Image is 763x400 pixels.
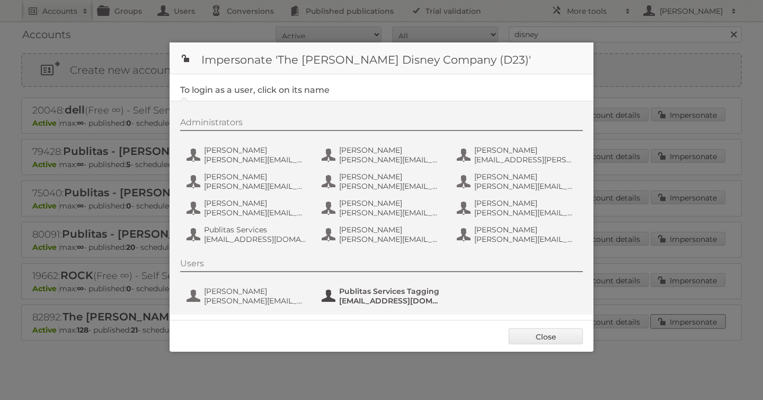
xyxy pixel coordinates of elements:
[456,171,580,192] button: [PERSON_NAME] [PERSON_NAME][EMAIL_ADDRESS][DOMAIN_NAME]
[339,234,442,244] span: [PERSON_NAME][EMAIL_ADDRESS][PERSON_NAME][DOMAIN_NAME]
[474,234,577,244] span: [PERSON_NAME][EMAIL_ADDRESS][PERSON_NAME][DOMAIN_NAME]
[185,197,310,219] button: [PERSON_NAME] [PERSON_NAME][EMAIL_ADDRESS][PERSON_NAME][DOMAIN_NAME]
[204,225,307,234] span: Publitas Services
[474,145,577,155] span: [PERSON_NAME]
[339,208,442,218] span: [PERSON_NAME][EMAIL_ADDRESS][PERSON_NAME][DOMAIN_NAME]
[474,155,577,164] span: [EMAIL_ADDRESS][PERSON_NAME][DOMAIN_NAME]
[185,224,310,245] button: Publitas Services [EMAIL_ADDRESS][DOMAIN_NAME]
[204,198,307,208] span: [PERSON_NAME]
[204,208,307,218] span: [PERSON_NAME][EMAIL_ADDRESS][PERSON_NAME][DOMAIN_NAME]
[204,172,307,181] span: [PERSON_NAME]
[339,225,442,234] span: [PERSON_NAME]
[456,224,580,245] button: [PERSON_NAME] [PERSON_NAME][EMAIL_ADDRESS][PERSON_NAME][DOMAIN_NAME]
[321,197,445,219] button: [PERSON_NAME] [PERSON_NAME][EMAIL_ADDRESS][PERSON_NAME][DOMAIN_NAME]
[321,224,445,245] button: [PERSON_NAME] [PERSON_NAME][EMAIL_ADDRESS][PERSON_NAME][DOMAIN_NAME]
[339,296,442,306] span: [EMAIL_ADDRESS][DOMAIN_NAME]
[204,234,307,244] span: [EMAIL_ADDRESS][DOMAIN_NAME]
[474,225,577,234] span: [PERSON_NAME]
[180,258,583,272] div: Users
[204,296,307,306] span: [PERSON_NAME][EMAIL_ADDRESS][PERSON_NAME][DOMAIN_NAME]
[339,145,442,155] span: [PERSON_NAME]
[339,198,442,208] span: [PERSON_NAME]
[170,42,593,74] h1: Impersonate 'The [PERSON_NAME] Disney Company (D23)'
[185,171,310,192] button: [PERSON_NAME] [PERSON_NAME][EMAIL_ADDRESS][PERSON_NAME][DOMAIN_NAME]
[204,155,307,164] span: [PERSON_NAME][EMAIL_ADDRESS][PERSON_NAME][DOMAIN_NAME]
[339,155,442,164] span: [PERSON_NAME][EMAIL_ADDRESS][DOMAIN_NAME]
[321,144,445,166] button: [PERSON_NAME] [PERSON_NAME][EMAIL_ADDRESS][DOMAIN_NAME]
[456,197,580,219] button: [PERSON_NAME] [PERSON_NAME][EMAIL_ADDRESS][PERSON_NAME][DOMAIN_NAME]
[474,172,577,181] span: [PERSON_NAME]
[204,181,307,191] span: [PERSON_NAME][EMAIL_ADDRESS][PERSON_NAME][DOMAIN_NAME]
[180,85,330,95] legend: To login as a user, click on its name
[474,208,577,218] span: [PERSON_NAME][EMAIL_ADDRESS][PERSON_NAME][DOMAIN_NAME]
[185,285,310,307] button: [PERSON_NAME] [PERSON_NAME][EMAIL_ADDRESS][PERSON_NAME][DOMAIN_NAME]
[339,172,442,181] span: [PERSON_NAME]
[180,117,583,131] div: Administrators
[339,286,442,296] span: Publitas Services Tagging
[339,181,442,191] span: [PERSON_NAME][EMAIL_ADDRESS][PERSON_NAME][DOMAIN_NAME]
[321,285,445,307] button: Publitas Services Tagging [EMAIL_ADDRESS][DOMAIN_NAME]
[321,171,445,192] button: [PERSON_NAME] [PERSON_NAME][EMAIL_ADDRESS][PERSON_NAME][DOMAIN_NAME]
[474,198,577,208] span: [PERSON_NAME]
[204,145,307,155] span: [PERSON_NAME]
[185,144,310,166] button: [PERSON_NAME] [PERSON_NAME][EMAIL_ADDRESS][PERSON_NAME][DOMAIN_NAME]
[474,181,577,191] span: [PERSON_NAME][EMAIL_ADDRESS][DOMAIN_NAME]
[509,328,583,344] a: Close
[204,286,307,296] span: [PERSON_NAME]
[456,144,580,166] button: [PERSON_NAME] [EMAIL_ADDRESS][PERSON_NAME][DOMAIN_NAME]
